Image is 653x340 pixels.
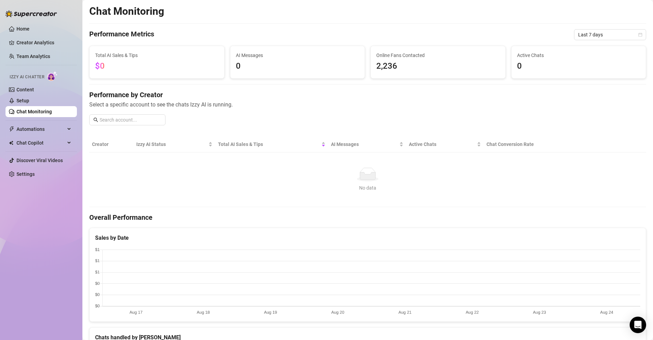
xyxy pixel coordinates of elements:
th: Creator [89,136,134,152]
span: Total AI Sales & Tips [218,140,320,148]
a: Settings [16,171,35,177]
a: Team Analytics [16,54,50,59]
span: Total AI Sales & Tips [95,52,219,59]
img: logo-BBDzfeDw.svg [5,10,57,17]
h4: Performance by Creator [89,90,646,100]
img: AI Chatter [47,71,58,81]
span: Active Chats [409,140,476,148]
h2: Chat Monitoring [89,5,164,18]
input: Search account... [100,116,161,124]
th: Total AI Sales & Tips [215,136,328,152]
a: Content [16,87,34,92]
span: AI Messages [236,52,359,59]
span: Online Fans Contacted [376,52,500,59]
span: Chat Copilot [16,137,65,148]
a: Chat Monitoring [16,109,52,114]
span: $0 [95,61,105,71]
span: 2,236 [376,60,500,73]
span: Automations [16,124,65,135]
span: calendar [638,33,642,37]
span: search [93,117,98,122]
th: Izzy AI Status [134,136,215,152]
span: Select a specific account to see the chats Izzy AI is running. [89,100,646,109]
th: AI Messages [328,136,406,152]
a: Setup [16,98,29,103]
span: Izzy AI Status [136,140,207,148]
span: 0 [517,60,641,73]
span: AI Messages [331,140,398,148]
div: Open Intercom Messenger [630,317,646,333]
a: Discover Viral Videos [16,158,63,163]
div: Sales by Date [95,234,640,242]
span: Izzy AI Chatter [10,74,44,80]
span: Last 7 days [578,30,642,40]
span: 0 [236,60,359,73]
span: thunderbolt [9,126,14,132]
a: Home [16,26,30,32]
h4: Overall Performance [89,213,646,222]
th: Chat Conversion Rate [484,136,591,152]
span: Active Chats [517,52,641,59]
h4: Performance Metrics [89,29,154,40]
a: Creator Analytics [16,37,71,48]
th: Active Chats [406,136,484,152]
img: Chat Copilot [9,140,13,145]
div: No data [95,184,641,192]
